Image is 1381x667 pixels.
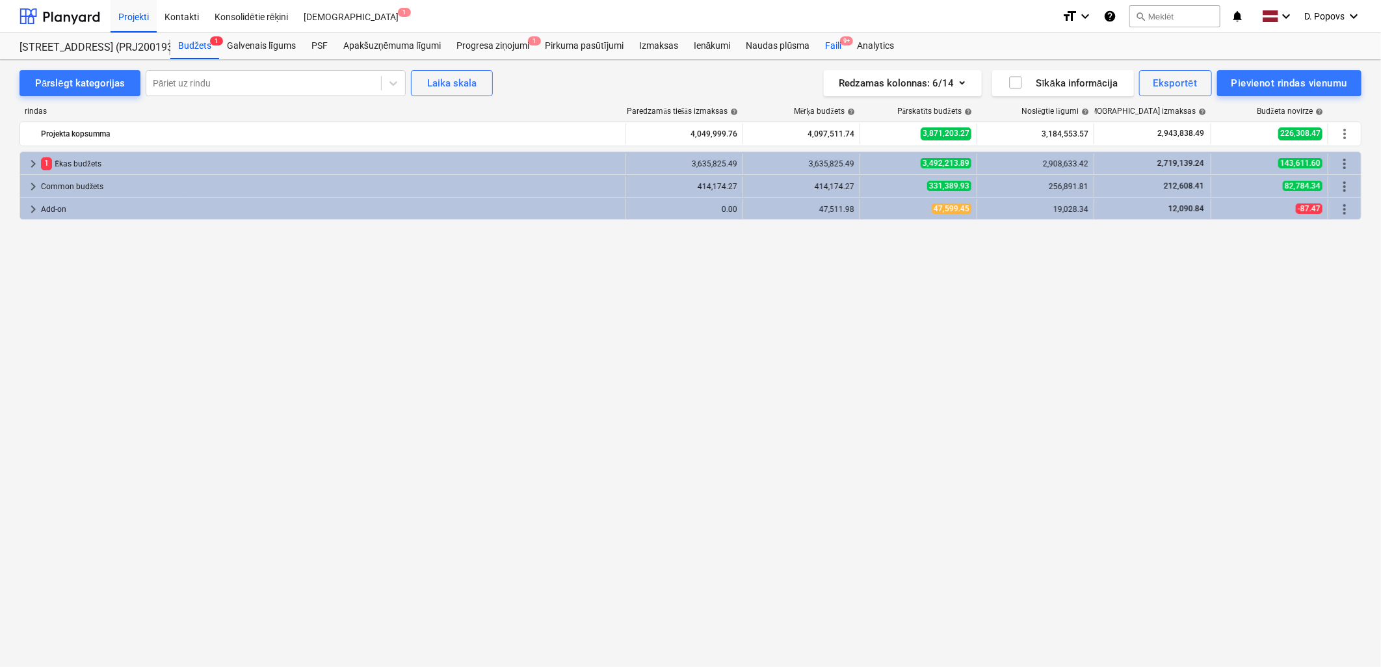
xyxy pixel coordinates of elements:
div: 3,184,553.57 [982,124,1088,144]
i: keyboard_arrow_down [1346,8,1361,24]
a: Pirkuma pasūtījumi [537,33,631,59]
div: rindas [20,107,627,116]
span: Vairāk darbību [1337,179,1352,194]
div: Budžeta novirze [1257,107,1323,116]
span: 143,611.60 [1278,158,1322,168]
span: help [1313,108,1323,116]
div: 3,635,825.49 [748,159,854,168]
span: 12,090.84 [1167,204,1205,213]
a: Ienākumi [686,33,739,59]
a: Galvenais līgums [219,33,304,59]
button: Eksportēt [1139,70,1212,96]
i: keyboard_arrow_down [1278,8,1294,24]
div: [DEMOGRAPHIC_DATA] izmaksas [1079,107,1206,116]
span: 9+ [840,36,853,46]
a: PSF [304,33,335,59]
span: 47,599.45 [932,203,971,214]
button: Sīkāka informācija [992,70,1134,96]
span: Vairāk darbību [1337,202,1352,217]
a: Progresa ziņojumi1 [449,33,537,59]
div: Pārslēgt kategorijas [35,75,125,92]
span: 1 [398,8,411,17]
i: format_size [1062,8,1077,24]
div: Common budžets [41,176,620,197]
span: search [1135,11,1146,21]
div: Mērķa budžets [794,107,855,116]
div: 0.00 [631,205,737,214]
span: 3,871,203.27 [921,127,971,140]
i: keyboard_arrow_down [1077,8,1093,24]
div: Progresa ziņojumi [449,33,537,59]
div: Noslēgtie līgumi [1021,107,1089,116]
span: 331,389.93 [927,181,971,191]
div: 414,174.27 [631,182,737,191]
div: Laika skala [427,75,477,92]
button: Meklēt [1129,5,1220,27]
span: 2,943,838.49 [1156,128,1205,139]
div: 4,097,511.74 [748,124,854,144]
a: Faili9+ [817,33,849,59]
div: Ēkas budžets [41,153,620,174]
span: D. Popovs [1304,11,1345,21]
div: Pievienot rindas vienumu [1231,75,1347,92]
div: Budžets [170,33,219,59]
i: notifications [1231,8,1244,24]
i: Zināšanu pamats [1103,8,1116,24]
span: help [962,108,972,116]
div: 19,028.34 [982,205,1088,214]
button: Laika skala [411,70,493,96]
span: 226,308.47 [1278,127,1322,140]
div: Pārskatīts budžets [897,107,972,116]
span: -87.47 [1296,203,1322,214]
div: Redzamas kolonnas : 6/14 [839,75,966,92]
span: keyboard_arrow_right [25,179,41,194]
div: Paredzamās tiešās izmaksas [627,107,738,116]
div: Sīkāka informācija [1008,75,1118,92]
a: Budžets1 [170,33,219,59]
span: 1 [41,157,52,170]
span: help [845,108,855,116]
span: help [1196,108,1206,116]
button: Pievienot rindas vienumu [1217,70,1361,96]
div: 414,174.27 [748,182,854,191]
div: Add-on [41,199,620,220]
span: 82,784.34 [1283,181,1322,191]
a: Apakšuzņēmuma līgumi [335,33,449,59]
div: 256,891.81 [982,182,1088,191]
div: Projekta kopsumma [41,124,620,144]
a: Izmaksas [631,33,686,59]
span: Vairāk darbību [1337,156,1352,172]
iframe: Chat Widget [1316,605,1381,667]
div: [STREET_ADDRESS] (PRJ2001934) 2601941 [20,41,155,55]
span: Vairāk darbību [1337,126,1352,142]
span: 212,608.41 [1163,181,1205,190]
div: Eksportēt [1153,75,1198,92]
span: 1 [210,36,223,46]
a: Naudas plūsma [739,33,818,59]
div: 47,511.98 [748,205,854,214]
div: 2,908,633.42 [982,159,1088,168]
div: 4,049,999.76 [631,124,737,144]
a: Analytics [849,33,902,59]
button: Pārslēgt kategorijas [20,70,140,96]
span: keyboard_arrow_right [25,156,41,172]
span: 1 [528,36,541,46]
div: Faili [817,33,849,59]
div: 3,635,825.49 [631,159,737,168]
span: 2,719,139.24 [1156,159,1205,168]
span: help [1079,108,1089,116]
button: Redzamas kolonnas:6/14 [824,70,982,96]
span: keyboard_arrow_right [25,202,41,217]
span: help [728,108,738,116]
span: 3,492,213.89 [921,158,971,168]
